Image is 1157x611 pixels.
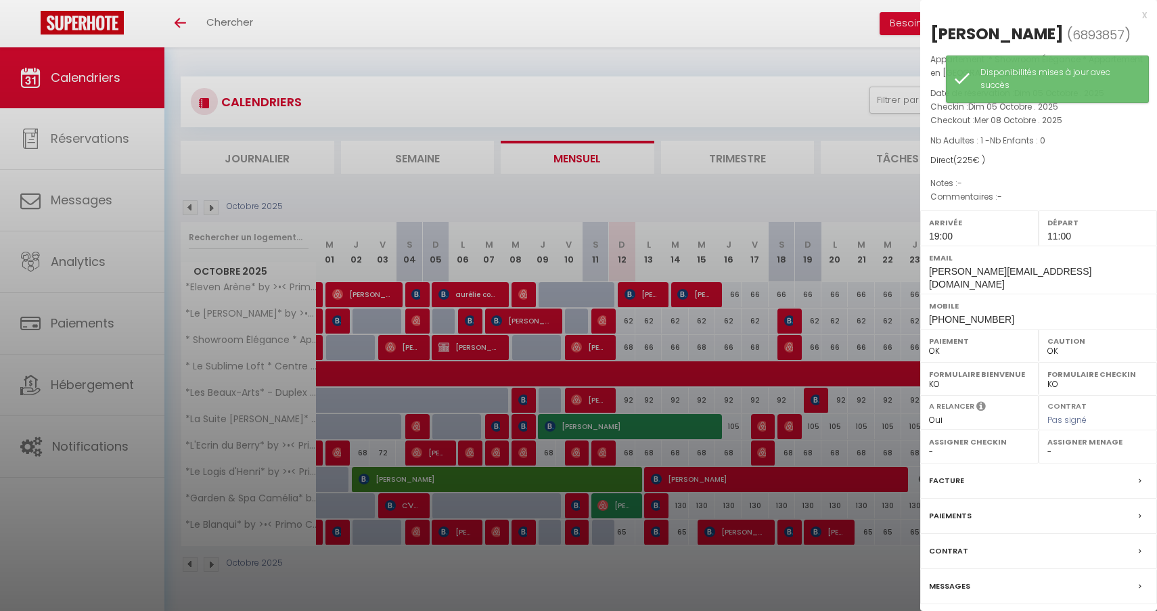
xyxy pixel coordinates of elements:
[929,579,970,593] label: Messages
[1047,401,1087,409] label: Contrat
[929,216,1030,229] label: Arrivée
[929,314,1014,325] span: [PHONE_NUMBER]
[1047,216,1148,229] label: Départ
[930,87,1147,100] p: Date de réservation :
[930,135,1045,146] span: Nb Adultes : 1 -
[953,154,985,166] span: ( € )
[974,114,1062,126] span: Mer 08 Octobre . 2025
[976,401,986,415] i: Sélectionner OUI si vous souhaiter envoyer les séquences de messages post-checkout
[1047,367,1148,381] label: Formulaire Checkin
[980,66,1135,92] div: Disponibilités mises à jour avec succès
[930,53,1143,78] span: * Showroom Élégance * Appartement en [GEOGRAPHIC_DATA]
[930,154,1147,167] div: Direct
[930,100,1147,114] p: Checkin :
[930,23,1064,45] div: [PERSON_NAME]
[1047,435,1148,449] label: Assigner Menage
[930,114,1147,127] p: Checkout :
[929,544,968,558] label: Contrat
[930,53,1147,80] p: Appartement :
[929,509,972,523] label: Paiements
[1072,26,1125,43] span: 6893857
[929,401,974,412] label: A relancer
[1067,25,1131,44] span: ( )
[929,367,1030,381] label: Formulaire Bienvenue
[930,177,1147,190] p: Notes :
[930,190,1147,204] p: Commentaires :
[929,251,1148,265] label: Email
[929,435,1030,449] label: Assigner Checkin
[929,231,953,242] span: 19:00
[929,266,1091,290] span: [PERSON_NAME][EMAIL_ADDRESS][DOMAIN_NAME]
[1047,334,1148,348] label: Caution
[997,191,1002,202] span: -
[920,7,1147,23] div: x
[929,299,1148,313] label: Mobile
[1047,231,1071,242] span: 11:00
[957,154,973,166] span: 225
[957,177,962,189] span: -
[990,135,1045,146] span: Nb Enfants : 0
[929,334,1030,348] label: Paiement
[968,101,1058,112] span: Dim 05 Octobre . 2025
[1047,414,1087,426] span: Pas signé
[929,474,964,488] label: Facture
